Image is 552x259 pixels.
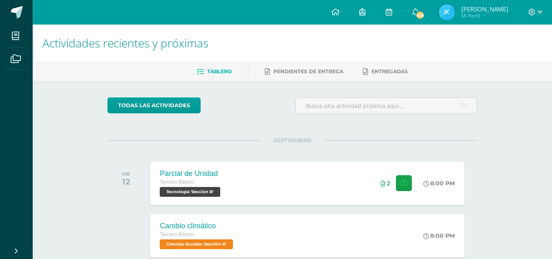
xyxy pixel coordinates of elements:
span: SEPTIEMBRE [260,137,324,144]
span: 2 [387,180,390,187]
span: 435 [416,11,425,20]
a: Pendientes de entrega [265,65,343,78]
img: 85d015b5d8cbdc86e8d29492f78b6ed8.png [439,4,455,20]
span: [PERSON_NAME] [461,5,508,13]
a: todas las Actividades [107,97,201,113]
a: Entregadas [363,65,408,78]
div: 8:00 PM [423,180,455,187]
span: Tecnología 'Sección B' [160,187,220,197]
span: Mi Perfil [461,12,508,19]
div: Parcial de Unidad [160,169,222,178]
span: Actividades recientes y próximas [42,35,208,51]
span: Pendientes de entrega [273,68,343,74]
a: Tablero [197,65,232,78]
div: VIE [122,171,130,177]
div: 8:00 PM [423,232,455,239]
span: Tercero Básico [160,179,194,185]
input: Busca una actividad próxima aquí... [296,98,477,114]
div: 12 [122,177,130,187]
div: Archivos entregados [381,180,390,187]
span: Entregadas [371,68,408,74]
span: Tablero [207,68,232,74]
